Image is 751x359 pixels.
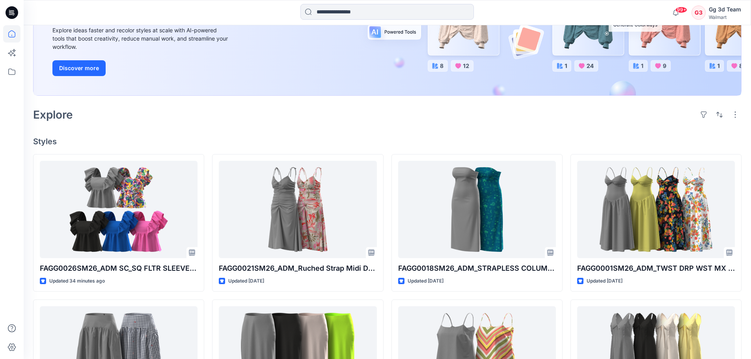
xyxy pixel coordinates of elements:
p: FAGG0021SM26_ADM_Ruched Strap Midi Dress [219,263,376,274]
a: Discover more [52,60,230,76]
p: FAGG0018SM26_ADM_STRAPLESS COLUMN MIDI DRESS [398,263,556,274]
a: FAGG0001SM26_ADM_TWST DRP WST MX DRS [577,161,735,258]
div: Explore ideas faster and recolor styles at scale with AI-powered tools that boost creativity, red... [52,26,230,51]
div: Gg 3d Team [709,5,741,14]
div: G3 [691,6,706,20]
p: FAGG0026SM26_ADM SC_SQ FLTR SLEEVE TOP [40,263,198,274]
h4: Styles [33,137,742,146]
div: Walmart [709,14,741,20]
p: Updated [DATE] [408,277,444,285]
a: FAGG0021SM26_ADM_Ruched Strap Midi Dress [219,161,376,258]
a: FAGG0018SM26_ADM_STRAPLESS COLUMN MIDI DRESS [398,161,556,258]
p: Updated 34 minutes ago [49,277,105,285]
p: FAGG0001SM26_ADM_TWST DRP WST MX DRS [577,263,735,274]
span: 99+ [675,7,687,13]
p: Updated [DATE] [587,277,622,285]
h2: Explore [33,108,73,121]
p: Updated [DATE] [228,277,264,285]
a: FAGG0026SM26_ADM SC_SQ FLTR SLEEVE TOP [40,161,198,258]
button: Discover more [52,60,106,76]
